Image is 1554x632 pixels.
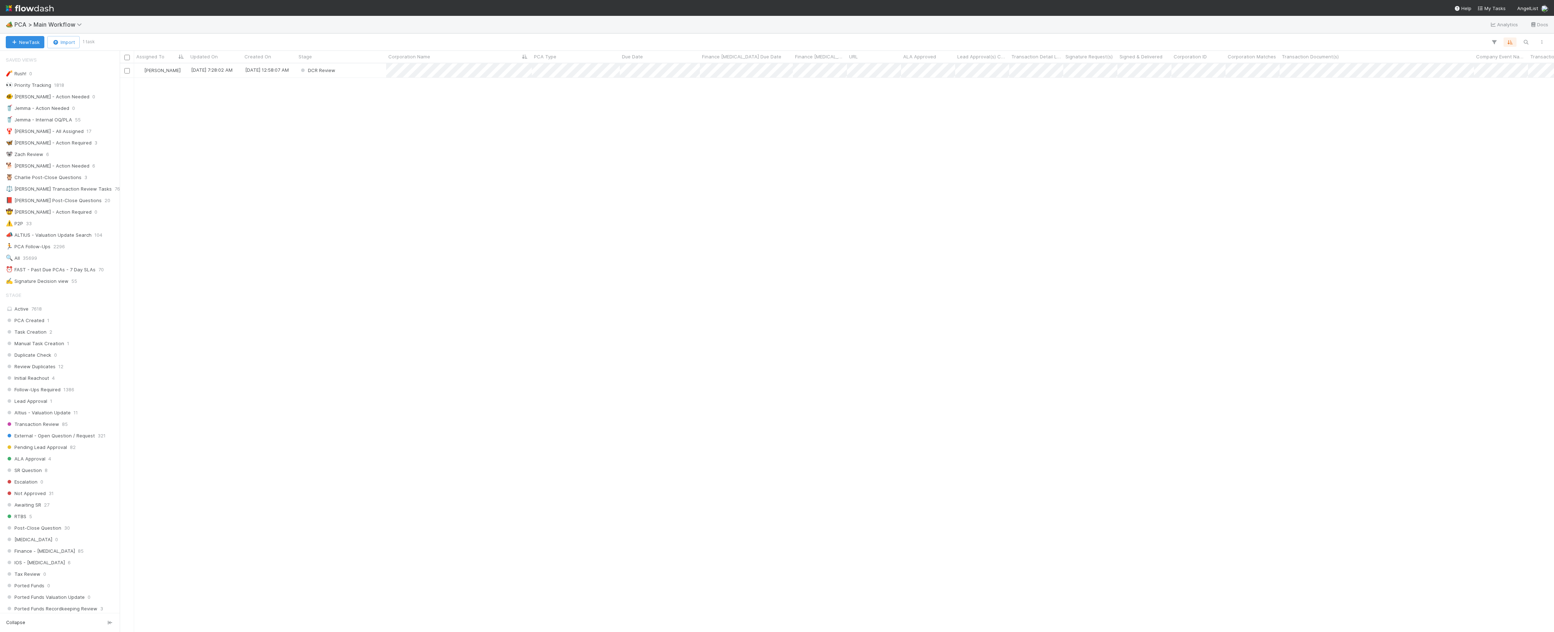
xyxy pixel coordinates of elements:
div: [PERSON_NAME] [137,67,181,74]
span: 20 [105,196,110,205]
input: Toggle Row Selected [124,68,130,74]
img: avatar_b6a6ccf4-6160-40f7-90da-56c3221167ae.png [1541,5,1548,12]
span: Saved Views [6,53,37,67]
span: Due Date [622,53,643,60]
span: Transaction Review [6,420,59,429]
span: 🥤 [6,116,13,123]
img: logo-inverted-e16ddd16eac7371096b0.svg [6,2,54,14]
span: Manual Task Creation [6,339,64,348]
span: Follow-Ups Required [6,385,61,394]
span: [MEDICAL_DATA] [6,535,52,544]
div: [PERSON_NAME] - Action Required [6,138,92,147]
span: 85 [78,547,84,556]
span: 2296 [53,242,65,251]
span: 🏃 [6,243,13,249]
div: [DATE] 7:28:02 AM [191,66,233,74]
div: Help [1454,5,1471,12]
div: [DATE] 12:58:07 AM [245,66,289,74]
span: ⚖️ [6,186,13,192]
div: [PERSON_NAME] Transaction Review Tasks [6,184,112,193]
span: 🥤 [6,105,13,111]
span: DCR Review [299,67,335,73]
span: Post-Close Question [6,524,61,533]
span: 1 [47,316,49,325]
span: 🔍 [6,255,13,261]
span: 76 [115,184,120,193]
span: Transaction Document(s) [1282,53,1339,60]
span: 👀 [6,82,13,88]
span: Ported Funds [6,581,44,590]
span: 3 [94,138,97,147]
span: Initial Reachout [6,374,49,383]
span: IOS - [MEDICAL_DATA] [6,558,65,567]
div: Jemma - Internal OQ/PLA [6,115,72,124]
span: Corporation Name [388,53,430,60]
span: 0 [47,581,50,590]
span: PCA Type [534,53,556,60]
span: 🦋 [6,139,13,146]
div: DCR Review [299,67,335,74]
span: 3 [100,604,103,613]
span: 0 [92,92,95,101]
span: Company Event Name [1476,53,1526,60]
span: Updated On [190,53,218,60]
span: 55 [75,115,81,124]
span: PCA > Main Workflow [14,21,85,28]
span: Ported Funds Recordkeeping Review [6,604,97,613]
span: 0 [88,593,90,602]
div: ALTIUS - Valuation Update Search [6,231,92,240]
span: 🏕️ [6,21,13,27]
span: 0 [40,477,43,486]
span: 0 [29,69,32,78]
span: Lead Approval(s) Complete [957,53,1007,60]
span: 📣 [6,232,13,238]
div: Jemma - Action Needed [6,104,69,113]
div: [PERSON_NAME] - Action Needed [6,92,89,101]
span: Finance - [MEDICAL_DATA] [6,547,75,556]
span: Altius - Valuation Update [6,408,71,417]
div: FAST - Past Due PCAs - 7 Day SLAs [6,265,96,274]
span: External - Open Question / Request [6,431,95,440]
input: Toggle All Rows Selected [124,55,130,60]
span: 70 [98,265,104,274]
span: 🦉 [6,174,13,180]
div: [PERSON_NAME] - Action Needed [6,161,89,170]
div: Active [6,304,118,313]
div: PCA Follow-Ups [6,242,50,251]
span: 27 [44,500,49,509]
span: 0 [72,104,75,113]
div: [PERSON_NAME] Post-Close Questions [6,196,102,205]
span: 7618 [31,306,42,312]
span: 35699 [23,254,37,263]
span: My Tasks [1477,5,1506,11]
a: Docs [1530,20,1548,29]
div: Charlie Post-Close Questions [6,173,81,182]
span: 55 [71,277,77,286]
span: URL [849,53,858,60]
a: My Tasks [1477,5,1506,12]
span: 11 [74,408,78,417]
img: avatar_b6a6ccf4-6160-40f7-90da-56c3221167ae.png [137,67,143,73]
div: Signature Decision view [6,277,69,286]
span: 🧨 [6,70,13,76]
span: Signature Request(s) [1065,53,1113,60]
span: ALA Approved [903,53,936,60]
span: 2 [49,328,52,337]
span: ✍️ [6,278,13,284]
a: Analytics [1490,20,1518,29]
span: 30 [64,524,70,533]
span: 🐨 [6,151,13,157]
span: Stage [6,288,21,302]
span: Escalation [6,477,37,486]
span: 82 [70,443,76,452]
button: NewTask [6,36,44,48]
div: [PERSON_NAME] - Action Required [6,208,92,217]
span: 0 [43,570,46,579]
span: Finance [MEDICAL_DATA] Start Date [795,53,845,60]
span: ALA Approval [6,454,45,463]
span: 0 [55,535,58,544]
span: Corporation Matches [1228,53,1276,60]
span: 🤠 [6,209,13,215]
span: 104 [94,231,102,240]
span: Finance [MEDICAL_DATA] Due Date [702,53,781,60]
